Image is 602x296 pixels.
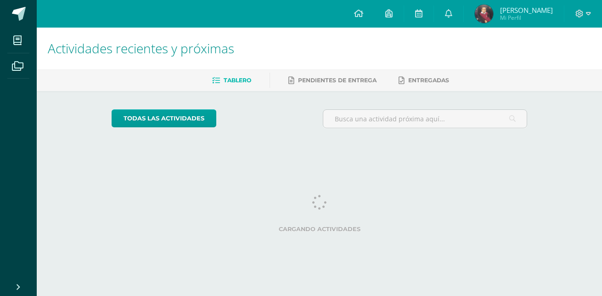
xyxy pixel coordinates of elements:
[224,77,251,84] span: Tablero
[475,5,493,23] img: bd8db1a86d2df5db9ebb2324d6193f60.png
[408,77,449,84] span: Entregadas
[112,109,216,127] a: todas las Actividades
[112,226,527,233] label: Cargando actividades
[323,110,527,128] input: Busca una actividad próxima aquí...
[288,73,377,88] a: Pendientes de entrega
[48,40,234,57] span: Actividades recientes y próximas
[500,6,553,15] span: [PERSON_NAME]
[500,14,553,22] span: Mi Perfil
[399,73,449,88] a: Entregadas
[298,77,377,84] span: Pendientes de entrega
[212,73,251,88] a: Tablero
